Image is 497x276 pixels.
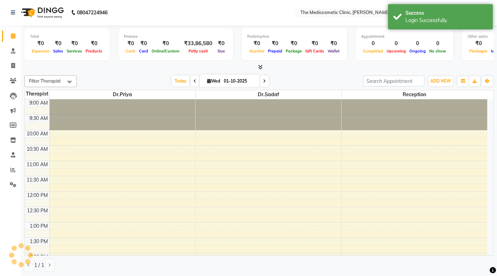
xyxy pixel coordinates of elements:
div: 0 [427,40,448,48]
span: Sales [51,49,65,54]
div: ₹0 [65,40,84,48]
span: Products [84,49,104,54]
div: 1:30 PM [28,238,49,245]
span: Petty cash [187,49,210,54]
div: ₹0 [150,40,181,48]
span: Dr.Sadaf [196,90,341,99]
span: Upcoming [385,49,408,54]
div: 10:00 AM [25,130,49,137]
div: 0 [361,40,385,48]
div: ₹0 [326,40,341,48]
span: Wallet [326,49,341,54]
input: Search Appointment [363,76,424,86]
div: 11:00 AM [25,161,49,168]
div: Total [30,34,104,40]
div: Finance [124,34,227,40]
div: 2:00 PM [28,253,49,261]
span: Online/Custom [150,49,181,54]
div: Success [405,9,488,17]
span: Card [137,49,150,54]
div: 10:30 AM [25,146,49,153]
div: ₹0 [266,40,284,48]
span: Package [284,49,304,54]
div: 9:00 AM [28,99,49,107]
div: 11:30 AM [25,176,49,184]
div: ₹0 [30,40,51,48]
span: Ongoing [408,49,427,54]
div: ₹0 [84,40,104,48]
div: 12:00 PM [25,192,49,199]
div: 0 [385,40,408,48]
div: Redemption [247,34,341,40]
div: 0 [408,40,427,48]
div: Therapist [25,90,49,98]
div: ₹0 [124,40,137,48]
input: 2025-10-01 [222,76,257,86]
span: Wed [205,78,222,84]
div: ₹0 [247,40,266,48]
button: ADD NEW [429,76,453,86]
div: 9:30 AM [28,115,49,122]
img: logo [18,3,66,22]
span: Services [65,49,84,54]
div: ₹0 [468,40,489,48]
span: ADD NEW [430,78,451,84]
span: Gift Cards [304,49,326,54]
span: Voucher [247,49,266,54]
div: 1:00 PM [28,222,49,230]
div: Appointment [361,34,448,40]
div: ₹0 [137,40,150,48]
span: 1 / 1 [34,262,44,269]
span: Dr.Priya [50,90,195,99]
span: Cash [124,49,137,54]
span: Expenses [30,49,51,54]
div: ₹0 [51,40,65,48]
span: Prepaid [266,49,284,54]
span: No show [427,49,448,54]
div: ₹0 [304,40,326,48]
span: Packages [468,49,489,54]
span: Completed [361,49,385,54]
div: ₹0 [215,40,227,48]
div: ₹33,86,580 [181,40,215,48]
div: Login Successfully. [405,17,488,24]
div: ₹0 [284,40,304,48]
b: 08047224946 [77,3,108,22]
span: Due [216,49,227,54]
div: 12:30 PM [25,207,49,214]
span: Today [172,76,189,86]
span: Filter Therapist [29,78,61,84]
span: Reception [342,90,488,99]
